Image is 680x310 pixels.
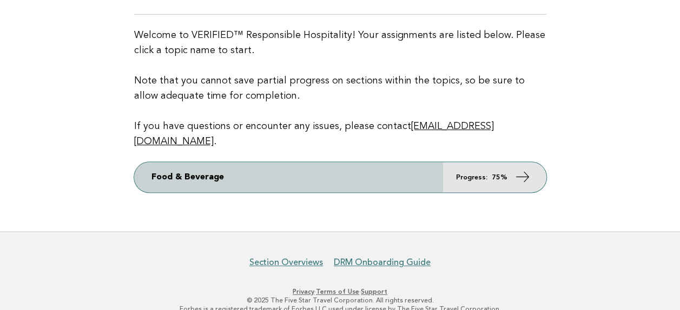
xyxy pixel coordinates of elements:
a: Privacy [293,288,314,295]
a: DRM Onboarding Guide [334,257,431,268]
a: Support [361,288,387,295]
p: · · [15,287,665,296]
a: Food & Beverage Progress: 75% [134,162,546,192]
a: Section Overviews [249,257,323,268]
a: Terms of Use [316,288,359,295]
em: Progress: [456,174,487,181]
p: © 2025 The Five Star Travel Corporation. All rights reserved. [15,296,665,305]
p: Welcome to VERIFIED™ Responsible Hospitality! Your assignments are listed below. Please click a t... [134,28,546,149]
strong: 75% [492,174,507,181]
